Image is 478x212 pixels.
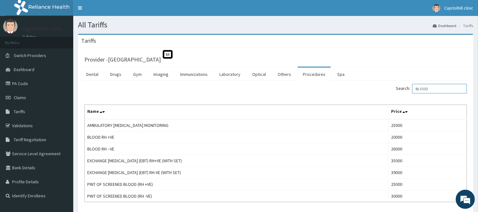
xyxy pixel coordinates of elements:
[12,32,26,48] img: d_794563401_company_1708531726252_794563401
[14,137,46,143] span: Tariff Negotiation
[332,68,350,81] a: Spa
[37,65,88,129] span: We're online!
[388,190,467,202] td: 30000
[85,167,389,179] td: EXCHANGE [MEDICAL_DATA] (EBT) RH-VE (WITH SET)
[388,131,467,143] td: 20000
[432,4,440,12] img: User Image
[163,50,173,59] span: St
[22,35,38,39] a: Online
[444,5,473,11] span: Capitolhill clinic
[84,57,161,62] h3: Provider - [GEOGRAPHIC_DATA]
[85,179,389,190] td: PINT OF SCREENED BLOOD (RH +VE)
[388,155,467,167] td: 35000
[3,19,18,33] img: User Image
[388,179,467,190] td: 25000
[14,67,34,72] span: Dashboard
[85,155,389,167] td: EXCHANGE [MEDICAL_DATA] (EBT) RH+VE (WITH SET)
[85,131,389,143] td: BLOOD RH +VE
[3,143,121,165] textarea: Type your message and hit 'Enter'
[433,23,456,28] a: Dashboard
[81,38,96,44] h3: Tariffs
[85,190,389,202] td: PINT OF SCREENED BLOOD (RH -VE)
[388,119,467,131] td: 25000
[105,68,126,81] a: Drugs
[175,68,213,81] a: Immunizations
[388,105,467,120] th: Price
[33,36,107,44] div: Chat with us now
[22,26,62,32] p: Capitolhill clinic
[214,68,246,81] a: Laboratory
[14,109,25,114] span: Tariffs
[104,3,120,18] div: Minimize live chat window
[14,95,26,100] span: Claims
[81,68,103,81] a: Dental
[85,105,389,120] th: Name
[85,119,389,131] td: AMBULATORY [MEDICAL_DATA] MONITORING
[128,68,147,81] a: Gym
[396,84,467,93] label: Search:
[78,21,473,29] h1: All Tariffs
[412,84,467,93] input: Search:
[148,68,174,81] a: Imaging
[14,53,46,58] span: Switch Providers
[388,143,467,155] td: 26000
[247,68,271,81] a: Optical
[85,143,389,155] td: BLOOD RH –VE
[388,167,467,179] td: 39000
[298,68,331,81] a: Procedures
[457,23,473,28] li: Tariffs
[273,68,296,81] a: Others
